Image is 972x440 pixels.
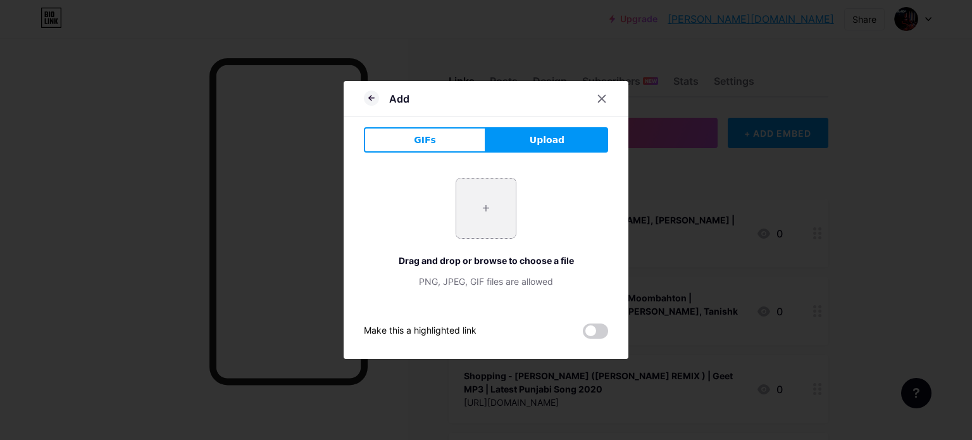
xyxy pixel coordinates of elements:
span: Upload [530,134,564,147]
span: GIFs [414,134,436,147]
button: GIFs [364,127,486,153]
button: Upload [486,127,608,153]
div: Drag and drop or browse to choose a file [364,254,608,267]
div: Make this a highlighted link [364,324,477,339]
div: PNG, JPEG, GIF files are allowed [364,275,608,288]
div: Add [389,91,409,106]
